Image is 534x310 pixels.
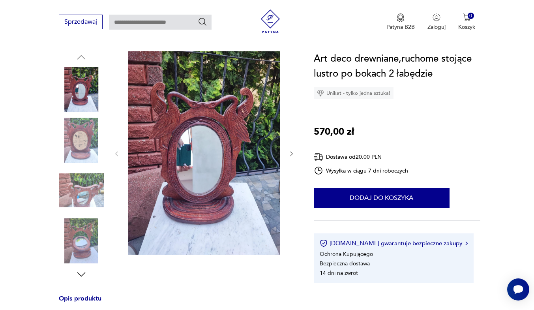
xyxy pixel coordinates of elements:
div: 0 [468,13,474,19]
h3: Opis produktu [59,296,295,309]
a: Ikona medaluPatyna B2B [386,13,415,31]
button: Szukaj [198,17,207,26]
img: Ikonka użytkownika [433,13,440,21]
a: Sprzedawaj [59,20,103,25]
img: Ikona medalu [397,13,405,22]
button: Dodaj do koszyka [314,188,450,208]
img: Ikona certyfikatu [320,239,328,247]
p: Patyna B2B [386,23,415,31]
button: Sprzedawaj [59,15,103,29]
button: [DOMAIN_NAME] gwarantuje bezpieczne zakupy [320,239,468,247]
p: Koszyk [458,23,475,31]
li: Ochrona Kupującego [320,250,373,258]
button: Zaloguj [427,13,446,31]
button: Patyna B2B [386,13,415,31]
img: Ikona dostawy [314,152,323,162]
img: Zdjęcie produktu Art deco drewniane,ruchome stojące lustro po bokach 2 łabędzie [128,51,280,255]
div: Dostawa od 20,00 PLN [314,152,408,162]
li: 14 dni na zwrot [320,269,358,277]
img: Patyna - sklep z meblami i dekoracjami vintage [259,9,282,33]
p: 570,00 zł [314,124,354,139]
div: Unikat - tylko jedna sztuka! [314,87,393,99]
button: 0Koszyk [458,13,475,31]
img: Ikona koszyka [463,13,471,21]
p: Zaloguj [427,23,446,31]
div: Wysyłka w ciągu 7 dni roboczych [314,166,408,175]
iframe: Smartsupp widget button [507,278,529,301]
img: Ikona strzałki w prawo [465,241,468,245]
img: Zdjęcie produktu Art deco drewniane,ruchome stojące lustro po bokach 2 łabędzie [59,218,104,263]
img: Zdjęcie produktu Art deco drewniane,ruchome stojące lustro po bokach 2 łabędzie [59,118,104,163]
img: Zdjęcie produktu Art deco drewniane,ruchome stojące lustro po bokach 2 łabędzie [59,168,104,213]
img: Ikona diamentu [317,90,324,97]
li: Bezpieczna dostawa [320,260,370,267]
h1: Art deco drewniane,ruchome stojące lustro po bokach 2 łabędzie [314,51,480,81]
img: Zdjęcie produktu Art deco drewniane,ruchome stojące lustro po bokach 2 łabędzie [59,67,104,112]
